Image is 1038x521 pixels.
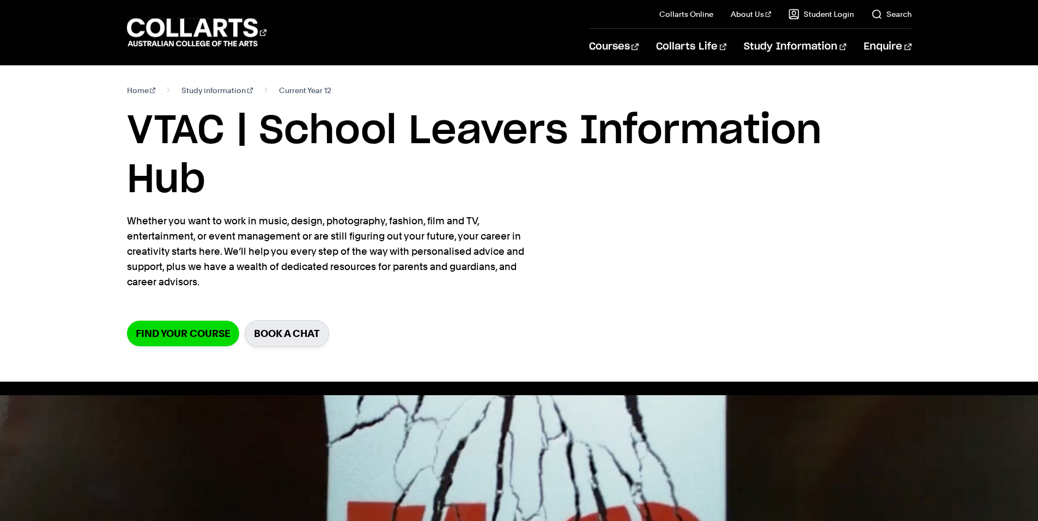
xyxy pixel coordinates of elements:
a: Courses [589,29,639,65]
a: Home [127,83,156,98]
a: About Us [731,9,771,20]
a: Book a chat [245,320,329,347]
span: Current Year 12 [279,83,331,98]
a: Collarts Online [659,9,713,20]
a: Find your course [127,321,239,346]
a: Study Information [744,29,846,65]
a: Student Login [788,9,854,20]
a: Collarts Life [656,29,726,65]
div: Go to homepage [127,17,266,48]
p: Whether you want to work in music, design, photography, fashion, film and TV, entertainment, or e... [127,213,525,290]
a: Search [871,9,912,20]
a: Study information [181,83,253,98]
a: Enquire [864,29,911,65]
h1: VTAC | School Leavers Information Hub [127,107,912,205]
